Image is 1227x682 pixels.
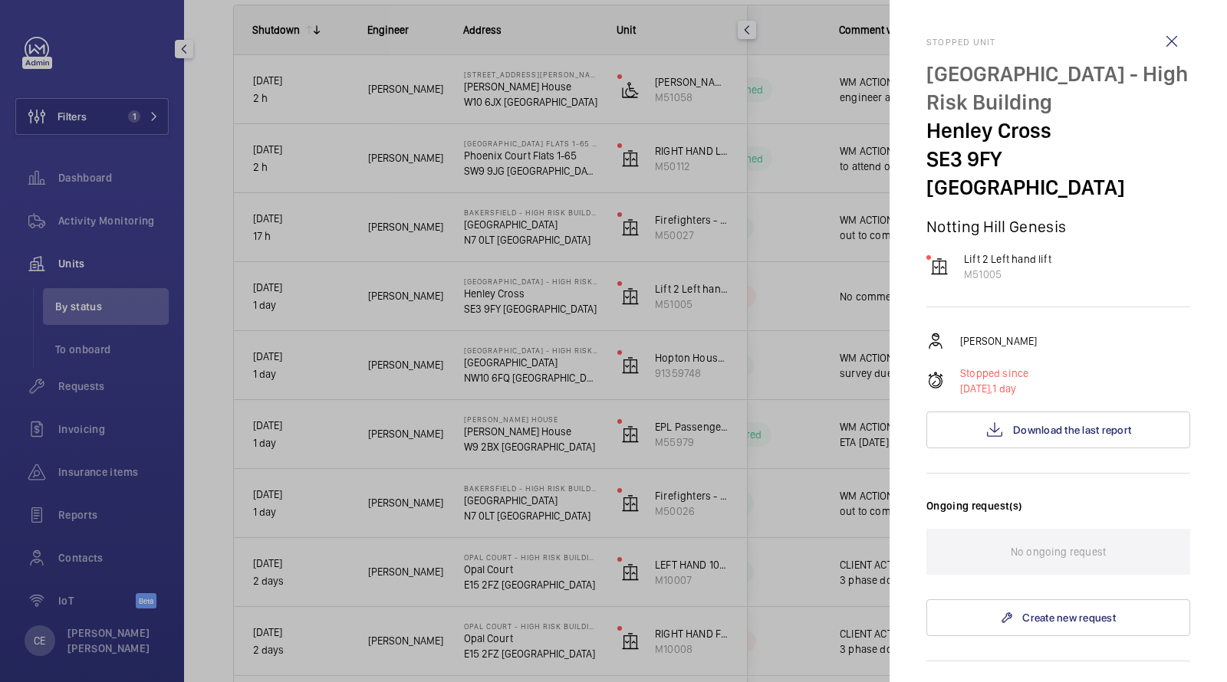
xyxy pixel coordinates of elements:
[926,60,1190,116] p: [GEOGRAPHIC_DATA] - High Risk Building
[964,251,1051,267] p: Lift 2 Left hand lift
[926,411,1190,448] button: Download the last report
[960,366,1028,381] p: Stopped since
[926,116,1190,145] p: Henley Cross
[960,333,1037,349] p: [PERSON_NAME]
[1013,424,1131,436] span: Download the last report
[926,145,1190,202] p: SE3 9FY [GEOGRAPHIC_DATA]
[1011,529,1106,575] p: No ongoing request
[926,599,1190,636] a: Create new request
[960,382,992,395] span: [DATE],
[964,267,1051,282] p: M51005
[926,217,1190,236] p: Notting Hill Genesis
[926,498,1190,529] h3: Ongoing request(s)
[960,381,1028,396] p: 1 day
[926,37,1190,48] h2: Stopped unit
[930,257,949,276] img: elevator.svg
